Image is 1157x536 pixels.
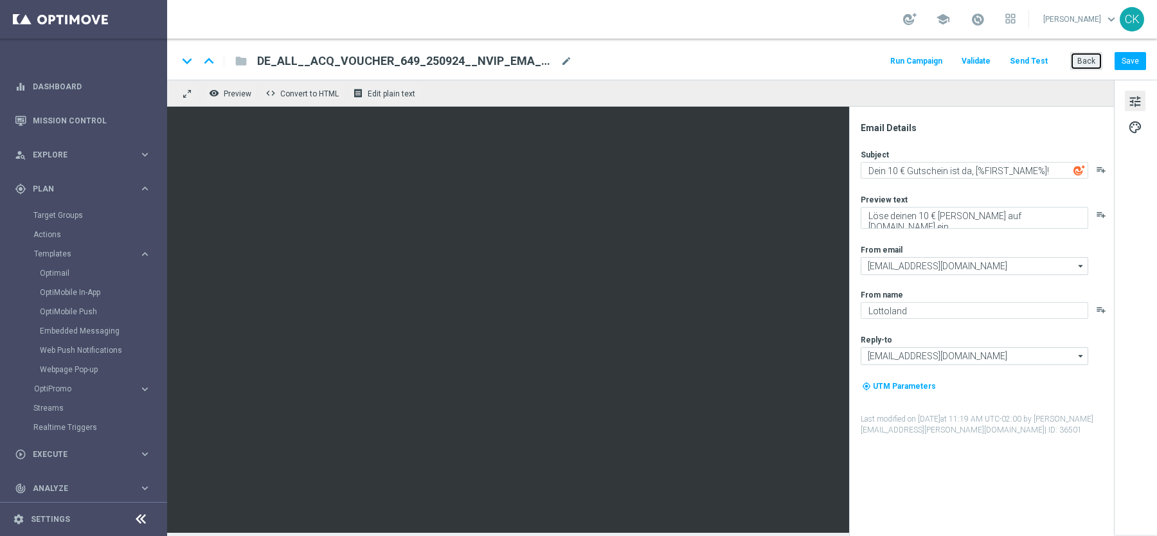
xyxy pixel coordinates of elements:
[1042,10,1120,29] a: [PERSON_NAME]keyboard_arrow_down
[139,383,151,395] i: keyboard_arrow_right
[139,148,151,161] i: keyboard_arrow_right
[34,385,139,393] div: OptiPromo
[280,89,339,98] span: Convert to HTML
[199,51,219,71] i: keyboard_arrow_up
[861,379,937,393] button: my_location UTM Parameters
[861,195,908,205] label: Preview text
[15,103,151,138] div: Mission Control
[1125,116,1145,137] button: palette
[34,250,126,258] span: Templates
[40,321,166,341] div: Embedded Messaging
[265,88,276,98] span: code
[1104,12,1118,26] span: keyboard_arrow_down
[33,485,139,492] span: Analyze
[1096,305,1106,315] button: playlist_add
[33,206,166,225] div: Target Groups
[257,53,555,69] span: DE_ALL__ACQ_VOUCHER_649_250924__NVIP_EMA_SER_LT
[33,249,152,259] button: Templates keyboard_arrow_right
[224,89,251,98] span: Preview
[33,210,134,220] a: Target Groups
[861,257,1088,275] input: Select
[33,103,151,138] a: Mission Control
[1115,52,1146,70] button: Save
[888,53,944,70] button: Run Campaign
[1075,348,1088,364] i: arrow_drop_down
[139,248,151,260] i: keyboard_arrow_right
[15,183,139,195] div: Plan
[15,81,26,93] i: equalizer
[139,183,151,195] i: keyboard_arrow_right
[936,12,950,26] span: school
[33,451,139,458] span: Execute
[33,384,152,394] button: OptiPromo keyboard_arrow_right
[873,382,936,391] span: UTM Parameters
[14,150,152,160] button: person_search Explore keyboard_arrow_right
[33,225,166,244] div: Actions
[1073,165,1085,176] img: optiGenie.svg
[14,116,152,126] div: Mission Control
[33,69,151,103] a: Dashboard
[861,122,1113,134] div: Email Details
[33,418,166,437] div: Realtime Triggers
[40,264,166,283] div: Optimail
[40,283,166,302] div: OptiMobile In-App
[1070,52,1102,70] button: Back
[1120,7,1144,31] div: CK
[353,88,363,98] i: receipt
[1125,91,1145,111] button: tune
[1128,93,1142,110] span: tune
[15,449,139,460] div: Execute
[1045,425,1082,434] span: | ID: 36501
[33,403,134,413] a: Streams
[13,514,24,525] i: settings
[15,183,26,195] i: gps_fixed
[209,88,219,98] i: remove_red_eye
[33,398,166,418] div: Streams
[33,185,139,193] span: Plan
[14,184,152,194] button: gps_fixed Plan keyboard_arrow_right
[960,53,992,70] button: Validate
[14,449,152,460] button: play_circle_outline Execute keyboard_arrow_right
[40,345,134,355] a: Web Push Notifications
[206,85,257,102] button: remove_red_eye Preview
[15,483,26,494] i: track_changes
[40,360,166,379] div: Webpage Pop-up
[139,448,151,460] i: keyboard_arrow_right
[34,385,126,393] span: OptiPromo
[40,307,134,317] a: OptiMobile Push
[15,149,139,161] div: Explore
[962,57,991,66] span: Validate
[40,341,166,360] div: Web Push Notifications
[350,85,421,102] button: receipt Edit plain text
[15,69,151,103] div: Dashboard
[40,326,134,336] a: Embedded Messaging
[40,364,134,375] a: Webpage Pop-up
[861,290,903,300] label: From name
[33,229,134,240] a: Actions
[15,449,26,460] i: play_circle_outline
[15,149,26,161] i: person_search
[1128,119,1142,136] span: palette
[262,85,345,102] button: code Convert to HTML
[1096,210,1106,220] button: playlist_add
[561,55,572,67] span: mode_edit
[33,244,166,379] div: Templates
[31,515,70,523] a: Settings
[861,347,1088,365] input: Select
[14,483,152,494] button: track_changes Analyze keyboard_arrow_right
[1096,165,1106,175] button: playlist_add
[861,335,892,345] label: Reply-to
[14,82,152,92] button: equalizer Dashboard
[1008,53,1050,70] button: Send Test
[33,151,139,159] span: Explore
[40,287,134,298] a: OptiMobile In-App
[368,89,415,98] span: Edit plain text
